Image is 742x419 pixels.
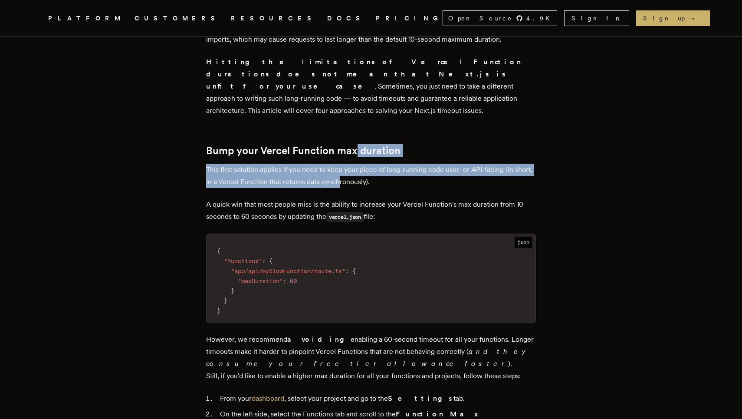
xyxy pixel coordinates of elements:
a: CUSTOMERS [135,13,220,24]
li: From your , select your project and go to the tab. [217,393,536,405]
a: DOCS [327,13,365,24]
span: "app/api/mySlowFunction/route.ts" [231,267,345,274]
strong: Hitting the limitations of Vercel Function durations does not mean that Next.js is unfit for your... [206,58,522,90]
span: json [515,237,532,248]
span: 60 [290,277,297,284]
span: "maxDuration" [238,277,283,284]
span: → [688,14,703,23]
p: This first solution applies if you need to keep your piece of long-running code user- or API-faci... [206,164,536,188]
strong: avoiding [287,335,351,343]
span: { [217,247,220,254]
span: Open Source [448,14,512,23]
span: } [231,287,234,294]
a: PRICING [376,13,443,24]
span: : [345,267,349,274]
span: } [217,307,220,314]
button: RESOURCES [231,13,317,24]
p: However, we recommend enabling a 60-second timeout for all your functions. Longer timeouts make i... [206,333,536,382]
em: and they consume your free tier allowance faster [206,347,532,368]
h2: Bump your Vercel Function max duration [206,145,536,157]
span: "functions" [224,257,262,264]
a: Sign In [564,10,629,26]
button: PLATFORM [48,13,124,24]
span: { [352,267,356,274]
span: : [283,277,286,284]
code: vercel.json [326,212,364,222]
a: Sign up [636,10,710,26]
p: . Sometimes, you just need to take a different approach to writing such long-running code — to av... [206,56,536,117]
span: : [262,257,266,264]
a: dashboard [252,394,284,403]
span: 4.9 K [526,14,555,23]
span: { [269,257,273,264]
span: } [224,297,227,304]
p: A quick win that most people miss is the ability to increase your Vercel Function's max duration ... [206,198,536,223]
strong: Settings [388,394,453,403]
